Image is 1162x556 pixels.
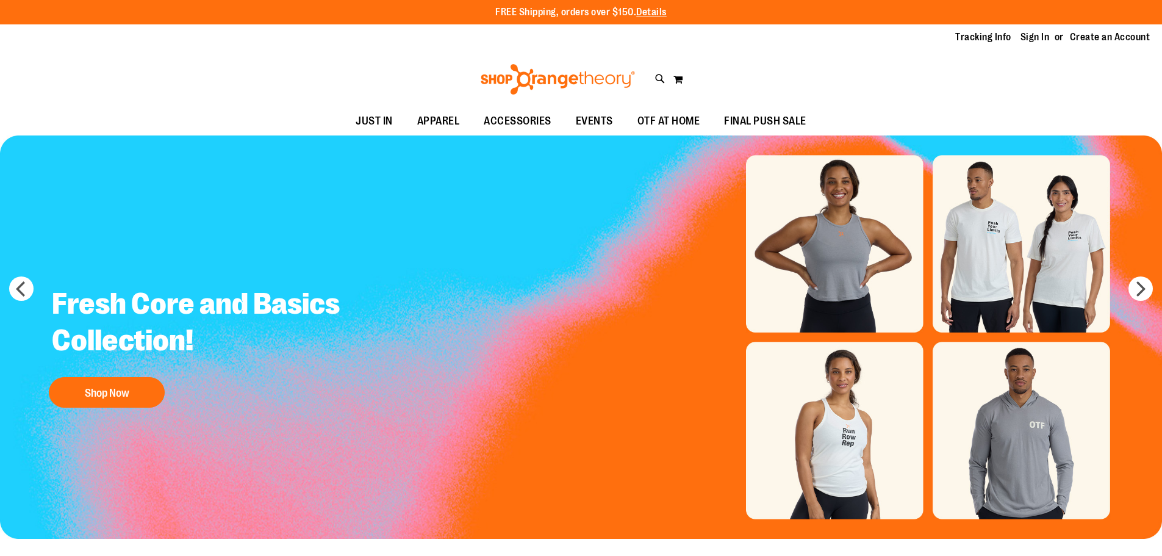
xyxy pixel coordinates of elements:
a: APPAREL [405,107,472,135]
span: ACCESSORIES [484,107,551,135]
a: Sign In [1020,31,1050,44]
button: prev [9,276,34,301]
button: next [1128,276,1153,301]
a: Create an Account [1070,31,1150,44]
a: FINAL PUSH SALE [712,107,819,135]
a: JUST IN [343,107,405,135]
a: Details [636,7,667,18]
a: EVENTS [564,107,625,135]
a: OTF AT HOME [625,107,712,135]
span: APPAREL [417,107,460,135]
h2: Fresh Core and Basics Collection! [43,276,368,371]
p: FREE Shipping, orders over $150. [495,5,667,20]
a: ACCESSORIES [472,107,564,135]
button: Shop Now [49,377,165,408]
span: OTF AT HOME [637,107,700,135]
a: Tracking Info [955,31,1011,44]
a: Fresh Core and Basics Collection! Shop Now [43,276,368,414]
span: EVENTS [576,107,613,135]
img: Shop Orangetheory [479,64,637,95]
span: FINAL PUSH SALE [724,107,806,135]
span: JUST IN [356,107,393,135]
